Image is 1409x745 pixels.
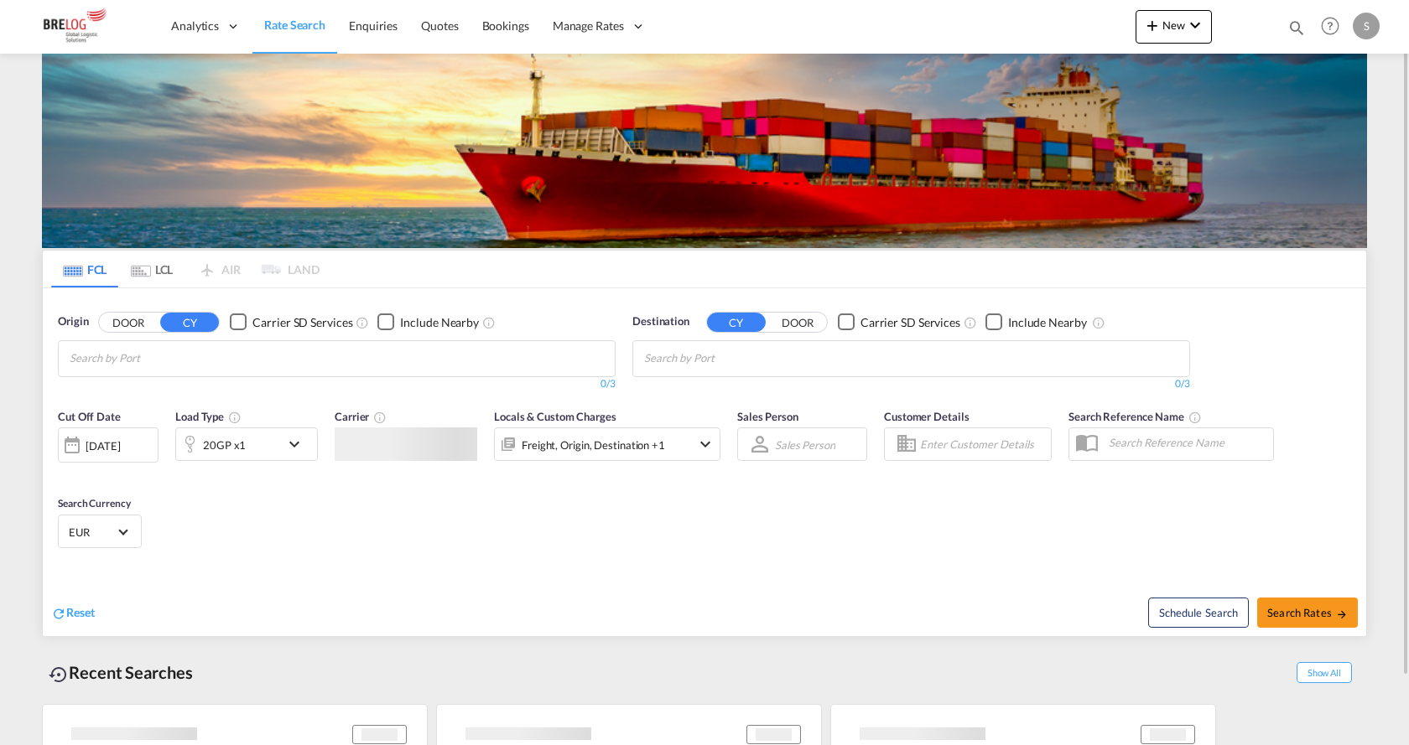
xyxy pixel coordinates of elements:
md-icon: Unchecked: Search for CY (Container Yard) services for all selected carriers.Checked : Search for... [964,316,977,329]
span: Search Currency [58,497,131,510]
md-icon: Unchecked: Ignores neighbouring ports when fetching rates.Checked : Includes neighbouring ports w... [482,316,496,329]
md-icon: The selected Trucker/Carrierwill be displayed in the rate results If the rates are from another f... [373,411,387,424]
span: Quotes [421,18,458,33]
span: Load Type [175,410,242,423]
button: Note: By default Schedule search will only considerorigin ports, destination ports and cut off da... [1148,598,1249,628]
span: Search Rates [1267,606,1348,619]
div: Freight Origin Destination Factory Stuffing [522,433,665,457]
div: 20GP x1icon-chevron-down [175,427,318,461]
div: Include Nearby [1008,314,1087,331]
span: Search Reference Name [1068,410,1202,423]
md-icon: icon-arrow-right [1336,608,1348,620]
div: Recent Searches [42,654,200,691]
div: Carrier SD Services [860,314,960,331]
md-tab-item: FCL [51,251,118,287]
span: Show All [1297,662,1352,683]
div: Include Nearby [400,314,479,331]
div: 20GP x1 [203,433,246,457]
span: EUR [69,525,116,540]
md-icon: icon-chevron-down [284,434,313,454]
md-icon: icon-backup-restore [49,665,69,685]
input: Chips input. [644,345,803,372]
span: Origin [58,313,88,330]
md-checkbox: Checkbox No Ink [838,313,960,331]
md-tab-item: LCL [118,251,185,287]
span: Bookings [482,18,529,33]
input: Chips input. [70,345,229,372]
md-chips-wrap: Chips container with autocompletion. Enter the text area, type text to search, and then use the u... [67,341,236,372]
span: Cut Off Date [58,410,121,423]
md-checkbox: Checkbox No Ink [230,313,352,331]
md-icon: icon-information-outline [228,411,242,424]
md-icon: icon-refresh [51,606,66,621]
md-icon: Unchecked: Ignores neighbouring ports when fetching rates.Checked : Includes neighbouring ports w... [1092,316,1105,329]
span: Sales Person [737,410,798,423]
div: S [1353,13,1380,39]
img: daae70a0ee2511ecb27c1fb462fa6191.png [25,8,138,45]
span: Analytics [171,18,219,34]
md-icon: Your search will be saved by the below given name [1188,411,1202,424]
div: icon-refreshReset [51,604,95,623]
md-select: Select Currency: € EUREuro [67,520,133,544]
input: Search Reference Name [1100,430,1273,455]
div: [DATE] [58,427,159,463]
md-datepicker: Select [58,461,70,484]
button: CY [707,313,766,332]
span: Enquiries [349,18,398,33]
div: Help [1316,12,1353,42]
md-icon: icon-plus 400-fg [1142,15,1162,35]
div: [DATE] [86,438,120,453]
span: Rate Search [264,18,325,32]
md-icon: icon-magnify [1287,18,1306,37]
span: Manage Rates [553,18,624,34]
input: Enter Customer Details [920,432,1046,457]
button: Search Ratesicon-arrow-right [1257,598,1358,628]
div: 0/3 [632,377,1190,391]
md-icon: Unchecked: Search for CY (Container Yard) services for all selected carriers.Checked : Search for... [356,316,369,329]
span: Customer Details [884,410,969,423]
button: CY [160,313,219,332]
div: Carrier SD Services [252,314,352,331]
md-checkbox: Checkbox No Ink [377,313,479,331]
md-chips-wrap: Chips container with autocompletion. Enter the text area, type text to search, and then use the u... [642,341,810,372]
span: Reset [66,605,95,619]
div: OriginDOOR CY Checkbox No InkUnchecked: Search for CY (Container Yard) services for all selected ... [43,288,1366,636]
md-checkbox: Checkbox No Ink [985,313,1087,331]
img: LCL+%26+FCL+BACKGROUND.png [42,54,1367,248]
md-icon: icon-chevron-down [1185,15,1205,35]
span: Carrier [335,410,387,423]
span: Locals & Custom Charges [494,410,616,423]
button: DOOR [768,313,827,332]
span: New [1142,18,1205,32]
span: Destination [632,313,689,330]
md-icon: icon-chevron-down [695,434,715,454]
button: DOOR [99,313,158,332]
span: Help [1316,12,1344,40]
div: Freight Origin Destination Factory Stuffingicon-chevron-down [494,427,720,461]
md-pagination-wrapper: Use the left and right arrow keys to navigate between tabs [51,251,320,287]
md-select: Sales Person [773,432,837,457]
button: icon-plus 400-fgNewicon-chevron-down [1136,10,1212,44]
div: 0/3 [58,377,616,391]
div: icon-magnify [1287,18,1306,44]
